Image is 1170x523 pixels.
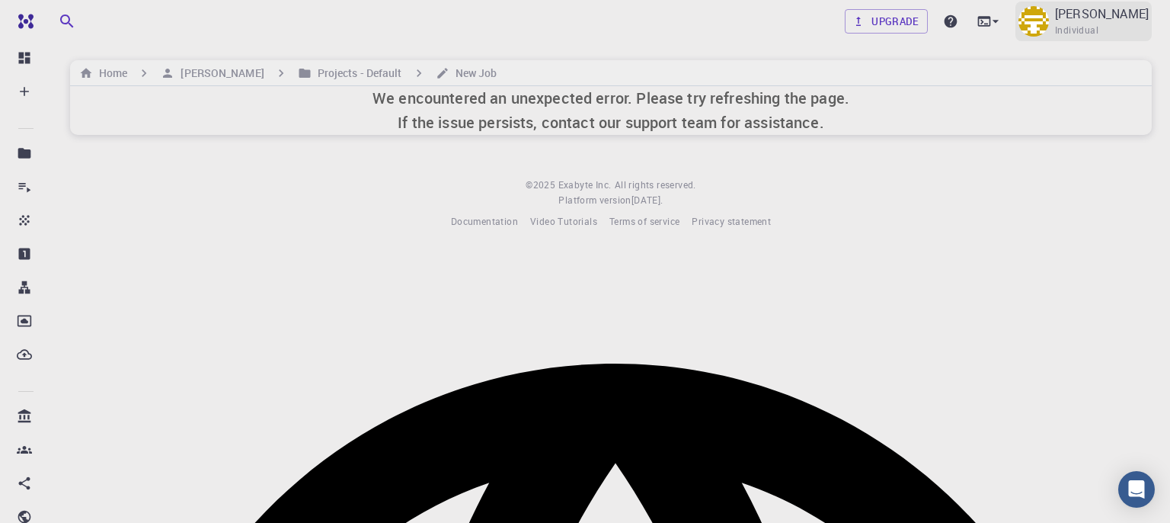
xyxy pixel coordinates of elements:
[12,14,34,29] img: logo
[174,65,264,82] h6: [PERSON_NAME]
[845,9,928,34] a: Upgrade
[692,215,771,227] span: Privacy statement
[530,215,597,227] span: Video Tutorials
[615,178,696,193] span: All rights reserved.
[30,11,85,24] span: Support
[558,178,612,191] span: Exabyte Inc.
[451,215,518,227] span: Documentation
[526,178,558,193] span: © 2025
[372,86,849,135] h6: We encountered an unexpected error. Please try refreshing the page. If the issue persists, contac...
[1055,23,1098,38] span: Individual
[631,194,663,206] span: [DATE] .
[93,65,127,82] h6: Home
[609,215,679,227] span: Terms of service
[76,65,500,82] nav: breadcrumb
[1018,6,1049,37] img: zinabu mekonen
[1055,5,1149,23] p: [PERSON_NAME]
[312,65,402,82] h6: Projects - Default
[1118,471,1155,508] div: Open Intercom Messenger
[558,193,631,208] span: Platform version
[449,65,497,82] h6: New Job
